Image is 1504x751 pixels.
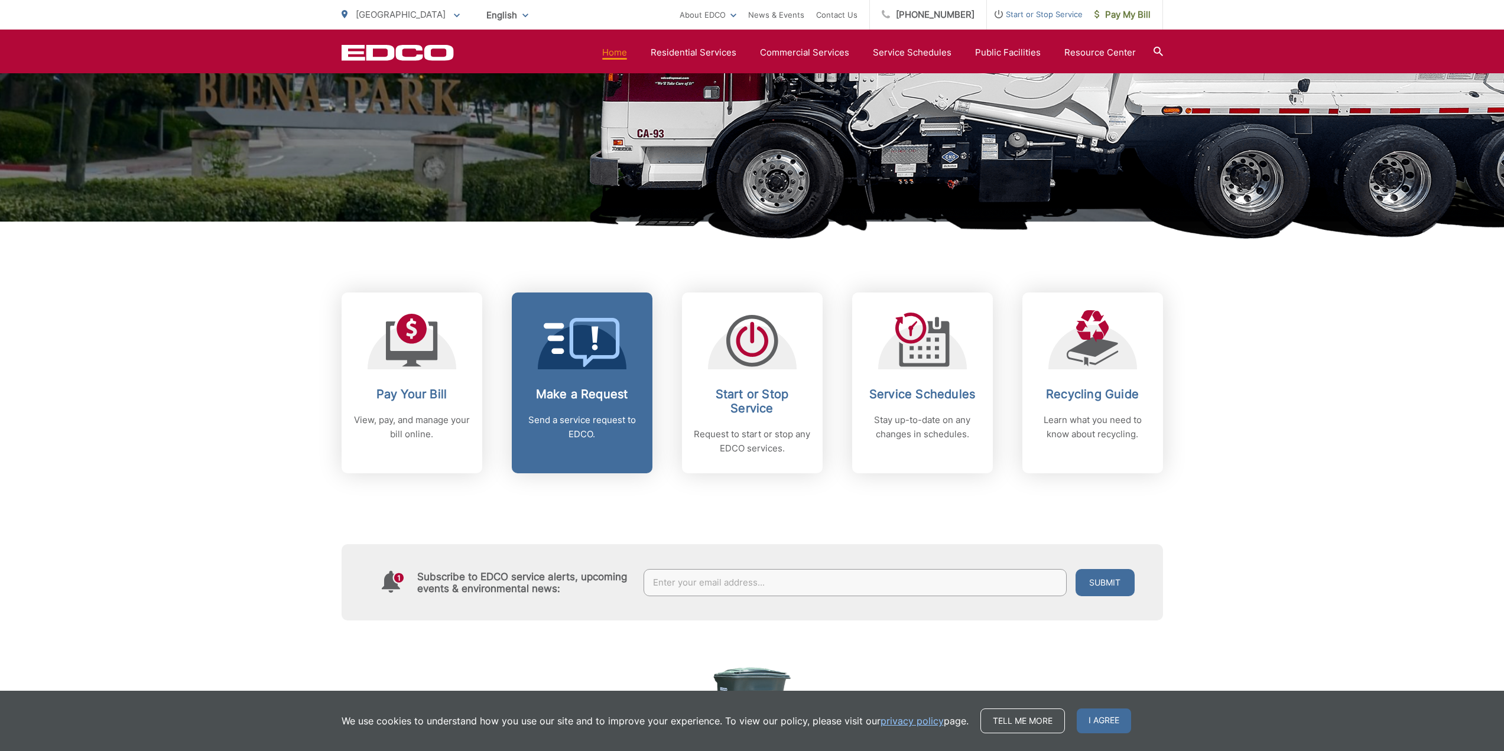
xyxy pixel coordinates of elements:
span: English [477,5,537,25]
p: We use cookies to understand how you use our site and to improve your experience. To view our pol... [342,714,969,728]
a: Service Schedules [873,45,951,60]
a: Public Facilities [975,45,1041,60]
a: About EDCO [680,8,736,22]
a: Recycling Guide Learn what you need to know about recycling. [1022,292,1163,473]
span: Pay My Bill [1094,8,1151,22]
p: View, pay, and manage your bill online. [353,413,470,441]
input: Enter your email address... [644,569,1067,596]
h2: Start or Stop Service [694,387,811,415]
a: Residential Services [651,45,736,60]
span: I agree [1077,708,1131,733]
a: Commercial Services [760,45,849,60]
span: [GEOGRAPHIC_DATA] [356,9,446,20]
p: Learn what you need to know about recycling. [1034,413,1151,441]
a: Tell me more [980,708,1065,733]
a: Resource Center [1064,45,1136,60]
p: Send a service request to EDCO. [524,413,641,441]
a: Service Schedules Stay up-to-date on any changes in schedules. [852,292,993,473]
h2: Recycling Guide [1034,387,1151,401]
p: Stay up-to-date on any changes in schedules. [864,413,981,441]
a: Pay Your Bill View, pay, and manage your bill online. [342,292,482,473]
a: Home [602,45,627,60]
button: Submit [1076,569,1135,596]
h4: Subscribe to EDCO service alerts, upcoming events & environmental news: [417,571,632,594]
a: Make a Request Send a service request to EDCO. [512,292,652,473]
h2: Pay Your Bill [353,387,470,401]
p: Request to start or stop any EDCO services. [694,427,811,456]
a: privacy policy [881,714,944,728]
h2: Service Schedules [864,387,981,401]
a: News & Events [748,8,804,22]
a: EDCD logo. Return to the homepage. [342,44,454,61]
a: Contact Us [816,8,857,22]
h2: Make a Request [524,387,641,401]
